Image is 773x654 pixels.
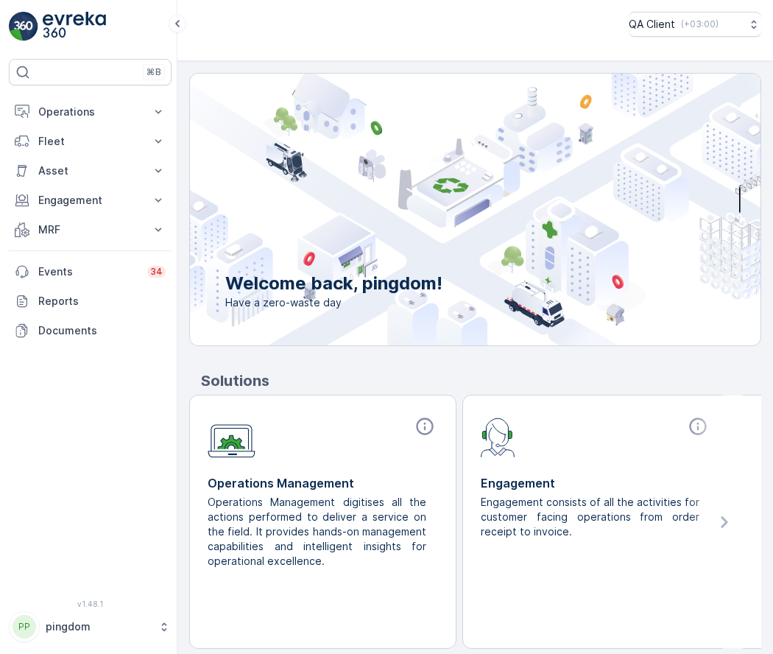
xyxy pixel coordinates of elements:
[481,416,515,457] img: module-icon
[38,105,142,119] p: Operations
[38,134,142,149] p: Fleet
[9,97,172,127] button: Operations
[43,12,106,41] img: logo_light-DOdMpM7g.png
[9,316,172,345] a: Documents
[9,286,172,316] a: Reports
[38,222,142,237] p: MRF
[46,619,151,634] p: pingdom
[9,186,172,215] button: Engagement
[225,295,442,310] span: Have a zero-waste day
[38,264,138,279] p: Events
[208,474,438,492] p: Operations Management
[629,17,675,32] p: QA Client
[681,18,719,30] p: ( +03:00 )
[9,599,172,608] span: v 1.48.1
[38,163,142,178] p: Asset
[201,370,761,392] p: Solutions
[208,416,255,458] img: module-icon
[9,215,172,245] button: MRF
[150,266,163,278] p: 34
[38,294,166,309] p: Reports
[9,12,38,41] img: logo
[147,66,161,78] p: ⌘B
[481,495,699,539] p: Engagement consists of all the activities for customer facing operations from order receipt to in...
[481,474,711,492] p: Engagement
[38,323,166,338] p: Documents
[225,272,442,295] p: Welcome back, pingdom!
[13,615,36,639] div: PP
[208,495,426,569] p: Operations Management digitises all the actions performed to deliver a service on the field. It p...
[124,74,760,345] img: city illustration
[9,127,172,156] button: Fleet
[9,156,172,186] button: Asset
[38,193,142,208] p: Engagement
[9,257,172,286] a: Events34
[629,12,761,37] button: QA Client(+03:00)
[9,611,172,642] button: PPpingdom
